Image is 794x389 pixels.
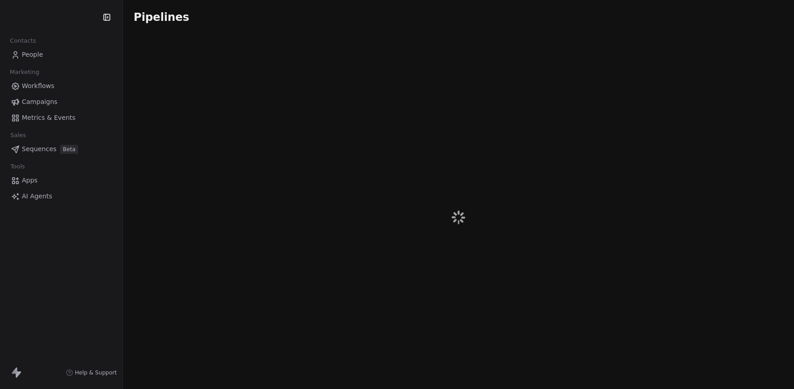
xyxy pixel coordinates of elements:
[134,11,189,24] span: Pipelines
[7,142,115,157] a: SequencesBeta
[6,128,30,142] span: Sales
[22,176,38,185] span: Apps
[22,113,75,123] span: Metrics & Events
[22,192,52,201] span: AI Agents
[7,173,115,188] a: Apps
[6,65,43,79] span: Marketing
[7,79,115,94] a: Workflows
[60,145,78,154] span: Beta
[22,50,43,59] span: People
[66,369,117,376] a: Help & Support
[6,34,40,48] span: Contacts
[75,369,117,376] span: Help & Support
[7,110,115,125] a: Metrics & Events
[7,47,115,62] a: People
[22,97,57,107] span: Campaigns
[6,160,29,173] span: Tools
[22,144,56,154] span: Sequences
[22,81,55,91] span: Workflows
[7,189,115,204] a: AI Agents
[7,94,115,109] a: Campaigns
